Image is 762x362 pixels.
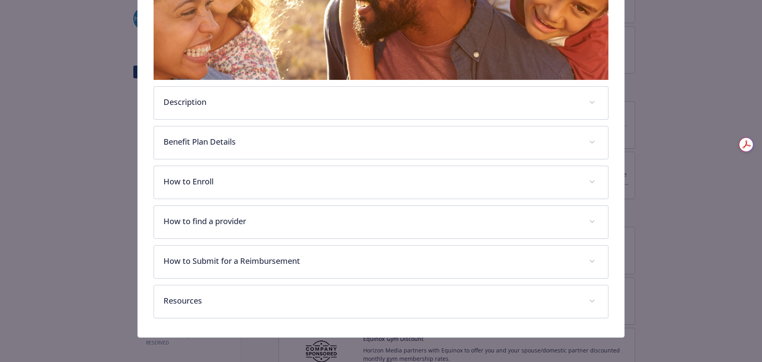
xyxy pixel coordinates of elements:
p: How to Enroll [164,176,580,188]
div: How to Enroll [154,166,608,199]
p: How to find a provider [164,215,580,227]
p: Resources [164,295,580,307]
div: Benefit Plan Details [154,126,608,159]
div: How to find a provider [154,206,608,238]
p: Benefit Plan Details [164,136,580,148]
div: How to Submit for a Reimbursement [154,246,608,278]
div: Description [154,87,608,119]
p: How to Submit for a Reimbursement [164,255,580,267]
p: Description [164,96,580,108]
div: Resources [154,285,608,318]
